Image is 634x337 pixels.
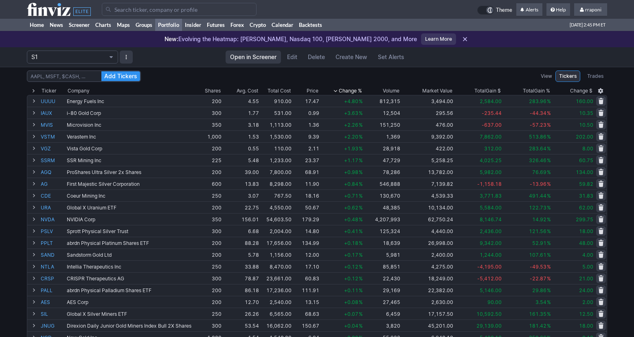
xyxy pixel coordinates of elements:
[401,213,454,225] td: 62,750.24
[530,264,546,270] span: -49.53
[359,193,363,199] span: %
[41,320,65,331] a: JNUG
[579,181,593,187] span: 59.82
[477,181,502,187] span: -1,158.18
[292,284,320,296] td: 111.91
[193,225,222,237] td: 300
[576,134,593,140] span: 202.00
[516,3,542,16] a: Alerts
[292,119,320,130] td: 1.36
[547,275,551,282] span: %
[585,7,601,13] span: rraponi
[67,228,192,234] div: Sprott Physical Silver Trust
[582,145,593,152] span: 8.00
[359,98,363,104] span: %
[67,122,192,128] div: Microvision Inc
[222,130,260,142] td: 1.53
[260,130,292,142] td: 1,530.00
[364,237,401,249] td: 18,639
[401,201,454,213] td: 10,134.00
[480,228,502,234] span: 2,436.00
[344,157,358,163] span: +1.17
[292,201,320,213] td: 50.67
[364,189,401,201] td: 130,670
[292,225,320,237] td: 14.80
[587,72,603,80] span: Trades
[530,275,546,282] span: -22.87
[401,249,454,260] td: 2,400.00
[193,237,222,249] td: 200
[344,169,358,175] span: +0.98
[344,205,358,211] span: +0.62
[260,225,292,237] td: 2,004.00
[579,240,593,246] span: 48.00
[41,202,65,213] a: URA
[41,154,65,166] a: SSRM
[532,216,546,222] span: 14.92
[547,193,551,199] span: %
[228,19,247,31] a: Forex
[547,216,551,222] span: %
[480,216,502,222] span: 8,146.74
[260,107,292,119] td: 531.00
[530,122,546,128] span: -57.23
[364,272,401,284] td: 22,430
[133,19,155,31] a: Groups
[269,19,296,31] a: Calendar
[482,110,502,116] span: -235.44
[193,284,222,296] td: 200
[292,130,320,142] td: 9.39
[193,272,222,284] td: 300
[480,205,502,211] span: 5,584.00
[27,70,141,82] input: AAPL, MSFT, $CASH, …
[401,142,454,154] td: 422.00
[41,95,65,107] a: UUUU
[303,51,329,64] button: Delete
[222,119,260,130] td: 3.18
[344,122,358,128] span: +2.26
[260,189,292,201] td: 767.50
[204,19,228,31] a: Futures
[165,35,178,42] span: New:
[547,157,551,163] span: %
[222,201,260,213] td: 22.75
[339,87,362,95] span: Change %
[570,19,605,31] span: [DATE] 2:45 PM ET
[67,169,192,175] div: ProShares Ultra Silver 2x Shares
[193,260,222,272] td: 250
[401,189,454,201] td: 4,539.33
[530,181,546,187] span: -13.96
[401,284,454,296] td: 22,382.00
[67,216,192,222] div: NVIDIA Corp
[529,134,546,140] span: 513.86
[359,275,363,282] span: %
[193,249,222,260] td: 200
[260,166,292,178] td: 7,800.00
[555,70,580,82] a: Tickers
[41,225,65,237] a: PSLV
[92,19,114,31] a: Charts
[546,3,570,16] a: Help
[344,98,358,104] span: +4.80
[222,213,260,225] td: 156.01
[529,145,546,152] span: 283.64
[547,98,551,104] span: %
[41,166,65,178] a: AGQ
[222,249,260,260] td: 5.78
[41,273,65,284] a: CRSP
[67,181,192,187] div: First Majestic Silver Corporation
[193,213,222,225] td: 350
[579,157,593,163] span: 60.75
[422,87,452,95] span: Market Value
[331,51,372,64] a: Create New
[260,260,292,272] td: 8,470.00
[579,287,593,293] span: 24.00
[193,95,222,107] td: 200
[401,130,454,142] td: 9,392.00
[529,228,546,234] span: 121.56
[359,169,363,175] span: %
[523,87,550,95] div: Gain %
[292,107,320,119] td: 0.99
[67,145,192,152] div: Vista Gold Corp
[41,296,65,308] a: AES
